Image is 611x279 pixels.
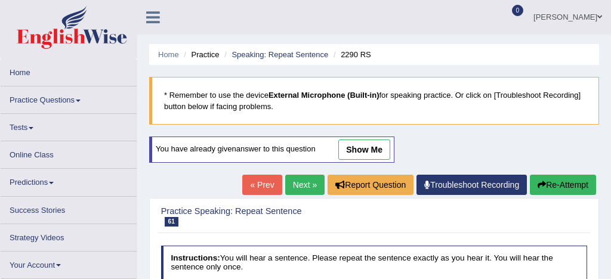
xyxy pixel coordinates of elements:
[232,50,328,59] a: Speaking: Repeat Sentence
[285,175,325,195] a: Next »
[1,86,137,110] a: Practice Questions
[338,139,390,160] a: show me
[1,114,137,137] a: Tests
[181,49,219,60] li: Practice
[1,169,137,192] a: Predictions
[328,175,413,195] button: Report Question
[1,197,137,220] a: Success Stories
[165,217,178,226] span: 61
[416,175,527,195] a: Troubleshoot Recording
[512,5,524,16] span: 0
[1,252,137,275] a: Your Account
[158,50,179,59] a: Home
[149,77,599,125] blockquote: * Remember to use the device for speaking practice. Or click on [Troubleshoot Recording] button b...
[269,91,379,100] b: External Microphone (Built-in)
[1,59,137,82] a: Home
[1,141,137,165] a: Online Class
[1,224,137,247] a: Strategy Videos
[331,49,371,60] li: 2290 RS
[149,137,394,163] div: You have already given answer to this question
[171,253,220,262] b: Instructions:
[161,207,425,227] h2: Practice Speaking: Repeat Sentence
[242,175,282,195] a: « Prev
[530,175,596,195] button: Re-Attempt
